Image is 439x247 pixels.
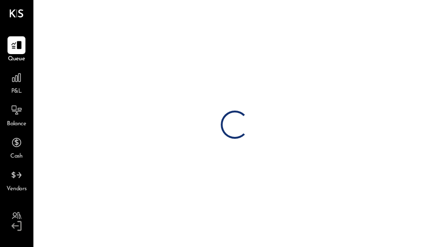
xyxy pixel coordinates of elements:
span: Balance [7,120,26,128]
a: Vendors [0,166,32,193]
a: Balance [0,101,32,128]
a: P&L [0,69,32,96]
span: Cash [10,152,23,161]
span: Queue [8,55,25,64]
a: Cash [0,134,32,161]
span: P&L [11,88,22,96]
a: Bookkeeper [0,207,32,235]
a: Queue [0,36,32,64]
span: Vendors [7,185,27,193]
